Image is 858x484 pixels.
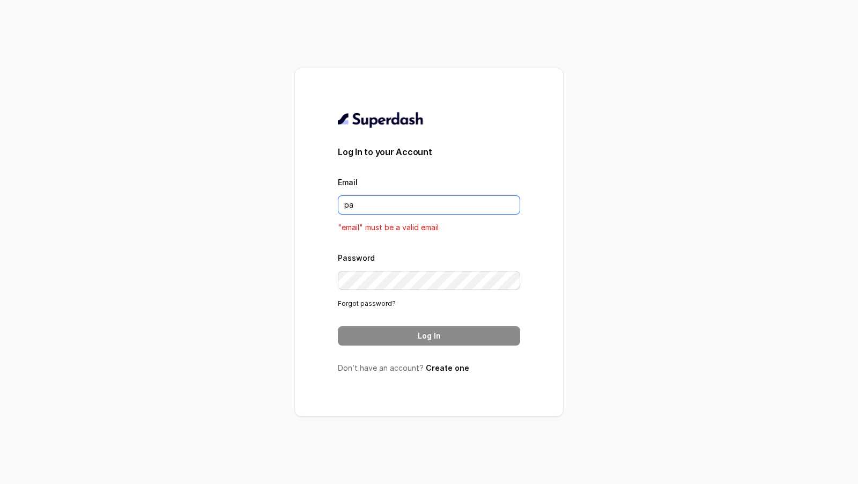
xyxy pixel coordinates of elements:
a: Create one [426,363,469,372]
label: Password [338,253,375,262]
button: Log In [338,326,520,346]
p: Don’t have an account? [338,363,520,373]
img: light.svg [338,111,424,128]
p: "email" must be a valid email [338,221,520,234]
input: youremail@example.com [338,195,520,215]
a: Forgot password? [338,299,396,307]
h3: Log In to your Account [338,145,520,158]
label: Email [338,178,358,187]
